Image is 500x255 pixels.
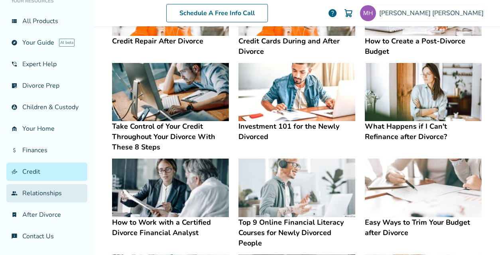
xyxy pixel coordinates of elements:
span: attach_money [11,147,18,153]
span: garage_home [11,126,18,132]
a: list_alt_checkDivorce Prep [6,76,87,95]
h4: Easy Ways to Trim Your Budget after Divorce [365,217,482,238]
span: group [11,190,18,196]
a: How to Work with a Certified Divorce Financial AnalystHow to Work with a Certified Divorce Financ... [112,159,229,238]
a: phone_in_talkExpert Help [6,55,87,73]
a: Schedule A Free Info Call [166,4,268,22]
h4: Credit Repair After Divorce [112,36,229,46]
span: [PERSON_NAME] [PERSON_NAME] [379,9,487,18]
img: Easy Ways to Trim Your Budget after Divorce [365,159,482,217]
span: explore [11,39,18,46]
h4: Top 9 Online Financial Literacy Courses for Newly Divorced People [238,217,355,248]
h4: Take Control of Your Credit Throughout Your Divorce With These 8 Steps [112,121,229,152]
img: mherrick32@gmail.com [360,5,376,21]
span: AI beta [59,39,75,47]
h4: How to Work with a Certified Divorce Financial Analyst [112,217,229,238]
img: Cart [344,8,353,18]
a: bookmark_checkAfter Divorce [6,206,87,224]
span: chat_info [11,233,18,239]
h4: What Happens if I Can't Refinance after Divorce? [365,121,482,142]
img: Take Control of Your Credit Throughout Your Divorce With These 8 Steps [112,63,229,122]
a: What Happens if I Can't Refinance after Divorce?What Happens if I Can't Refinance after Divorce? [365,63,482,142]
h4: Investment 101 for the Newly Divorced [238,121,355,142]
img: What Happens if I Can't Refinance after Divorce? [365,63,482,122]
a: attach_moneyFinances [6,141,87,159]
a: Take Control of Your Credit Throughout Your Divorce With These 8 StepsTake Control of Your Credit... [112,63,229,153]
img: Top 9 Online Financial Literacy Courses for Newly Divorced People [238,159,355,217]
img: How to Work with a Certified Divorce Financial Analyst [112,159,229,217]
a: Top 9 Online Financial Literacy Courses for Newly Divorced PeopleTop 9 Online Financial Literacy ... [238,159,355,248]
iframe: Chat Widget [460,217,500,255]
h4: Credit Cards During and After Divorce [238,36,355,57]
span: bookmark_check [11,212,18,218]
a: exploreYour GuideAI beta [6,33,87,52]
a: finance_modeCredit [6,163,87,181]
span: view_list [11,18,18,24]
a: groupRelationships [6,184,87,202]
h4: How to Create a Post-Divorce Budget [365,36,482,57]
a: account_childChildren & Custody [6,98,87,116]
a: chat_infoContact Us [6,227,87,245]
span: finance_mode [11,169,18,175]
a: garage_homeYour Home [6,120,87,138]
a: view_listAll Products [6,12,87,30]
a: help [328,8,337,18]
span: list_alt_check [11,82,18,89]
a: Easy Ways to Trim Your Budget after DivorceEasy Ways to Trim Your Budget after Divorce [365,159,482,238]
span: account_child [11,104,18,110]
span: phone_in_talk [11,61,18,67]
img: Investment 101 for the Newly Divorced [238,63,355,122]
a: Investment 101 for the Newly DivorcedInvestment 101 for the Newly Divorced [238,63,355,142]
